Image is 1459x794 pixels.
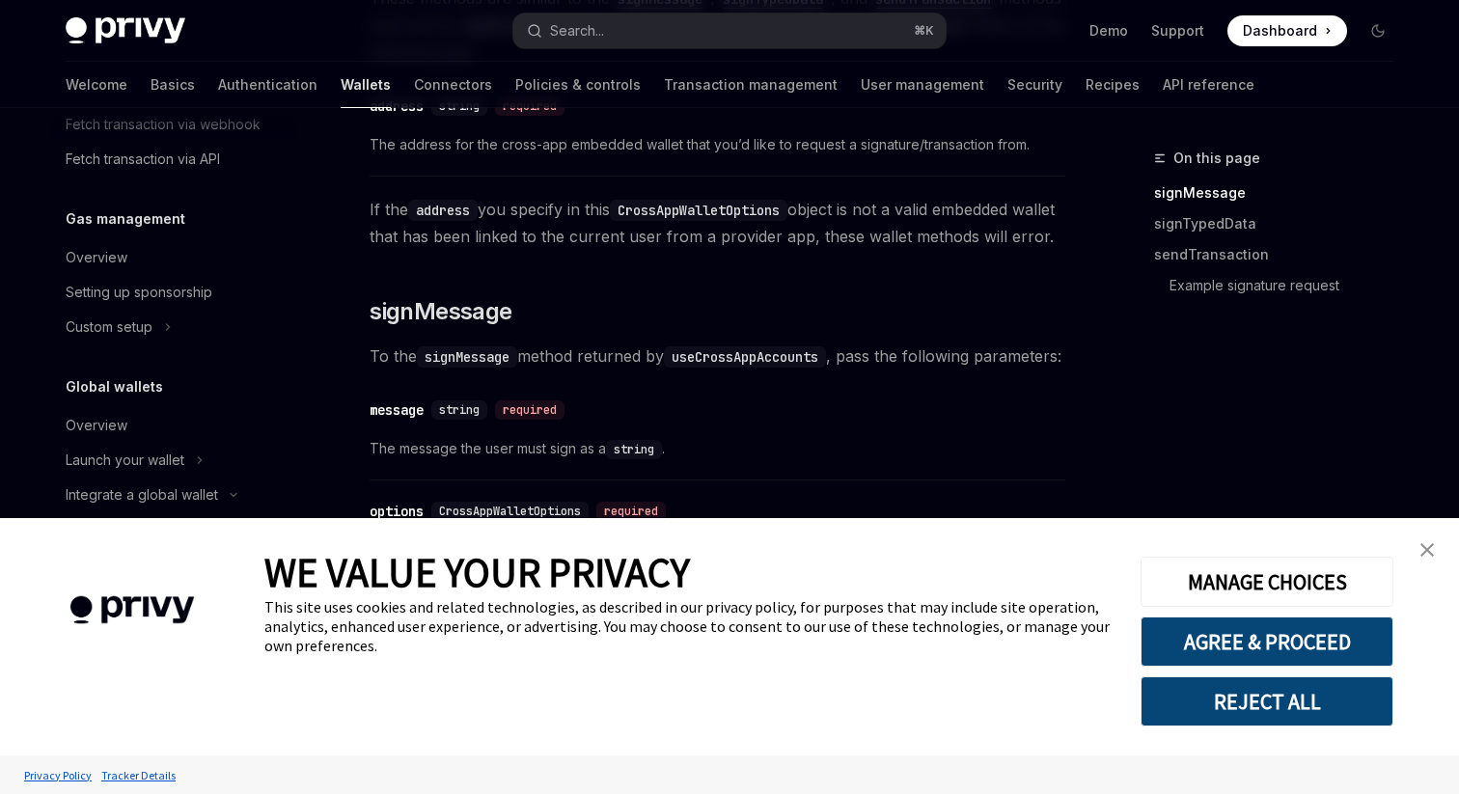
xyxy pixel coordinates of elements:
a: signMessage [1154,178,1409,208]
code: string [606,440,662,459]
h5: Global wallets [66,375,163,398]
div: Custom setup [66,315,152,339]
div: Launch your wallet [66,449,184,472]
a: Demo [1089,21,1128,41]
span: ⌘ K [914,23,934,39]
a: Dashboard [1227,15,1347,46]
img: dark logo [66,17,185,44]
div: Setting up sponsorship [66,281,212,304]
span: To the method returned by , pass the following parameters: [370,342,1065,370]
a: Overview [50,408,297,443]
div: Fetch transaction via API [66,148,220,171]
a: Welcome [66,62,127,108]
a: sendTransaction [1154,239,1409,270]
span: The message the user must sign as a . [370,437,1065,460]
a: Wallets [341,62,391,108]
a: Support [1151,21,1204,41]
button: Search...⌘K [513,14,946,48]
span: signMessage [370,296,511,327]
a: Fetch transaction via API [50,142,297,177]
a: Authentication [218,62,317,108]
div: message [370,400,424,420]
button: AGREE & PROCEED [1141,616,1393,667]
div: Search... [550,19,604,42]
a: Connectors [414,62,492,108]
button: Custom setup [50,310,181,344]
span: The address for the cross-app embedded wallet that you’d like to request a signature/transaction ... [370,133,1065,156]
a: Example signature request [1154,270,1409,301]
button: MANAGE CHOICES [1141,557,1393,607]
img: close banner [1420,543,1434,557]
a: Overview [50,512,297,547]
code: CrossAppWalletOptions [610,200,787,221]
button: Integrate a global wallet [50,478,247,512]
a: close banner [1408,531,1446,569]
a: Overview [50,240,297,275]
div: options [370,502,424,521]
div: Integrate a global wallet [66,483,218,507]
a: Basics [151,62,195,108]
code: useCrossAppAccounts [664,346,826,368]
span: string [439,402,480,418]
code: address [408,200,478,221]
a: Privacy Policy [19,758,96,792]
div: Overview [66,414,127,437]
h5: Gas management [66,207,185,231]
span: Dashboard [1243,21,1317,41]
a: Setting up sponsorship [50,275,297,310]
div: Overview [66,246,127,269]
a: User management [861,62,984,108]
span: CrossAppWalletOptions [439,504,581,519]
a: Transaction management [664,62,838,108]
a: Recipes [1086,62,1140,108]
button: REJECT ALL [1141,676,1393,726]
code: signMessage [417,346,517,368]
div: required [495,400,564,420]
div: required [596,502,666,521]
span: On this page [1173,147,1260,170]
a: signTypedData [1154,208,1409,239]
span: WE VALUE YOUR PRIVACY [264,547,690,597]
a: Tracker Details [96,758,180,792]
a: API reference [1163,62,1254,108]
div: This site uses cookies and related technologies, as described in our privacy policy, for purposes... [264,597,1112,655]
button: Launch your wallet [50,443,213,478]
a: Policies & controls [515,62,641,108]
a: Security [1007,62,1062,108]
span: If the you specify in this object is not a valid embedded wallet that has been linked to the curr... [370,196,1065,250]
img: company logo [29,568,235,652]
button: Toggle dark mode [1363,15,1393,46]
